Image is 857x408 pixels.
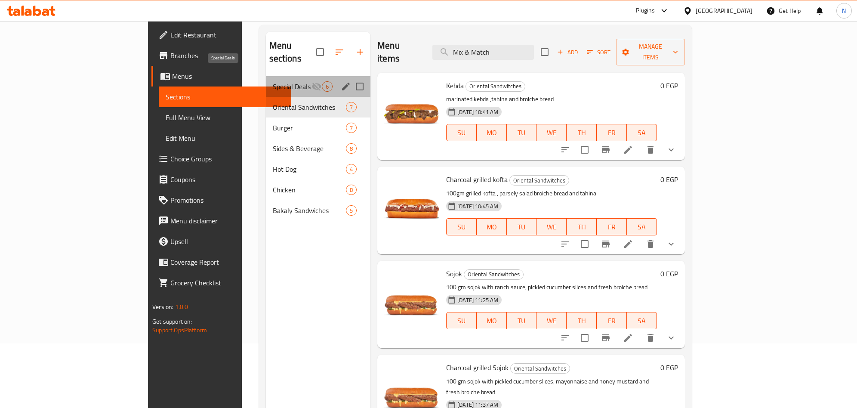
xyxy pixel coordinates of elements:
[454,202,502,210] span: [DATE] 10:45 AM
[346,102,357,112] div: items
[273,102,346,112] span: Oriental Sandwitches
[666,145,676,155] svg: Show Choices
[536,124,567,141] button: WE
[510,221,533,233] span: TU
[151,45,291,66] a: Branches
[446,173,508,186] span: Charcoal grilled kofta
[446,218,477,235] button: SU
[567,312,597,329] button: TH
[465,81,525,92] div: Oriental Sandwitches
[450,221,473,233] span: SU
[151,25,291,45] a: Edit Restaurant
[346,123,357,133] div: items
[446,124,477,141] button: SU
[570,315,593,327] span: TH
[630,315,654,327] span: SA
[630,127,654,139] span: SA
[636,6,655,16] div: Plugins
[266,117,371,138] div: Burger7
[627,218,657,235] button: SA
[666,239,676,249] svg: Show Choices
[640,139,661,160] button: delete
[152,301,173,312] span: Version:
[595,139,616,160] button: Branch-specific-item
[842,6,846,15] span: N
[480,127,503,139] span: MO
[536,43,554,61] span: Select section
[273,164,346,174] span: Hot Dog
[350,42,370,62] button: Add section
[510,315,533,327] span: TU
[510,176,569,185] span: Oriental Sandwitches
[627,124,657,141] button: SA
[322,83,332,91] span: 6
[446,267,462,280] span: Sojok
[507,218,537,235] button: TU
[464,269,523,279] span: Oriental Sandwitches
[152,325,207,336] a: Support.OpsPlatform
[477,218,507,235] button: MO
[159,107,291,128] a: Full Menu View
[346,207,356,215] span: 5
[540,221,563,233] span: WE
[555,139,576,160] button: sort-choices
[273,185,346,195] span: Chicken
[597,218,627,235] button: FR
[554,46,581,59] span: Add item
[477,312,507,329] button: MO
[480,315,503,327] span: MO
[464,269,524,280] div: Oriental Sandwitches
[510,127,533,139] span: TU
[661,139,681,160] button: show more
[170,216,284,226] span: Menu disclaimer
[600,127,623,139] span: FR
[151,190,291,210] a: Promotions
[170,174,284,185] span: Coupons
[170,30,284,40] span: Edit Restaurant
[623,41,678,63] span: Manage items
[597,312,627,329] button: FR
[446,282,657,293] p: 100 gm sojok with ranch sauce, pickled cucumber slices and fresh broiche bread
[269,39,317,65] h2: Menu sections
[151,66,291,87] a: Menus
[446,361,509,374] span: Charcoal grilled Sojok
[273,205,346,216] div: Bakaly Sandwiches
[151,148,291,169] a: Choice Groups
[597,124,627,141] button: FR
[660,362,678,374] h6: 0 EGP
[170,195,284,205] span: Promotions
[480,221,503,233] span: MO
[151,210,291,231] a: Menu disclaimer
[630,221,654,233] span: SA
[540,127,563,139] span: WE
[377,39,422,65] h2: Menu items
[536,312,567,329] button: WE
[581,46,616,59] span: Sort items
[175,301,188,312] span: 1.0.0
[555,234,576,254] button: sort-choices
[446,312,477,329] button: SU
[166,92,284,102] span: Sections
[266,138,371,159] div: Sides & Beverage8
[660,80,678,92] h6: 0 EGP
[454,296,502,304] span: [DATE] 11:25 AM
[273,143,346,154] span: Sides & Beverage
[170,278,284,288] span: Grocery Checklist
[329,42,350,62] span: Sort sections
[627,312,657,329] button: SA
[266,200,371,221] div: Bakaly Sandwiches5
[322,81,333,92] div: items
[339,80,352,93] button: edit
[151,231,291,252] a: Upsell
[454,108,502,116] span: [DATE] 10:41 AM
[585,46,613,59] button: Sort
[151,169,291,190] a: Coupons
[660,268,678,280] h6: 0 EGP
[536,218,567,235] button: WE
[273,123,346,133] span: Burger
[346,186,356,194] span: 8
[567,218,597,235] button: TH
[266,97,371,117] div: Oriental Sandwitches7
[346,205,357,216] div: items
